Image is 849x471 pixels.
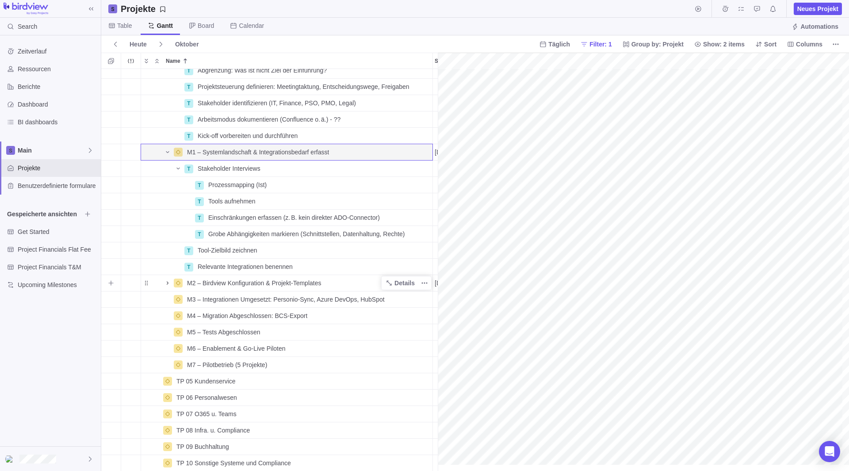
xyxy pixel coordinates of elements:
div: Trouble indication [121,226,141,242]
div: Trouble indication [121,79,141,95]
div: TP 05 Kundenservice [173,373,432,389]
div: Prozessmapping (Ist) [205,177,432,193]
span: Weitere Aktionen [418,277,431,289]
div: T [195,197,204,206]
span: Prozessmapping (Ist) [208,180,267,189]
span: Relevante Integrationen benennen [198,262,293,271]
span: Gespeicherte ansichten [7,210,81,218]
div: T [184,246,193,255]
div: T [195,214,204,222]
div: Name [141,62,433,79]
div: T [195,230,204,239]
span: Heute [130,40,147,49]
span: Sort [752,38,780,50]
span: Stakeholder Interviews [198,164,260,173]
div: TP 07 O365 u. Teams [173,406,432,422]
div: grid [101,69,444,471]
div: Trouble indication [121,95,141,111]
div: Name [141,406,433,422]
span: Automations [788,20,842,33]
span: Aktuelles Layout und Filter als Anzeige speichern [117,3,170,15]
span: Dashboard [18,100,97,109]
div: Stakeholder identifizieren (IT, Finance, PSO, PMO, Legal) [194,95,432,111]
span: Details [394,279,415,287]
div: Name [141,341,433,357]
span: Upcoming Milestones [18,280,97,289]
a: Meine aufgaben [735,7,747,14]
span: Tool-Zielbild zeichnen [198,246,257,255]
img: logo [4,3,48,15]
div: Name [141,161,433,177]
div: Trouble indication [121,357,141,373]
div: TP 08 Infra. u. Compliance [173,422,432,438]
img: Show [5,456,16,463]
div: Trouble indication [121,308,141,324]
div: Trouble indication [121,242,141,259]
span: TP 05 Kundenservice [176,377,236,386]
a: Notifications [767,7,779,14]
a: Zeitprotokolle [719,7,731,14]
span: Heute [126,38,150,50]
span: M2 – Birdview Konfiguration & Projekt‑Templates [187,279,321,287]
div: Trouble indication [121,177,141,193]
span: Abgrenzung: Was ist nicht Ziel der Einführung? [198,66,327,75]
span: Ressourcen [18,65,97,73]
div: Trouble indication [121,422,141,439]
div: Trouble indication [121,259,141,275]
span: TP 06 Personalwesen [176,393,237,402]
div: Trouble indication [121,144,141,161]
div: Trouble indication [121,161,141,177]
span: TP 07 O365 u. Teams [176,410,237,418]
div: Trouble indication [121,111,141,128]
span: M1 – Systemlandschaft & Integrationsbedarf erfasst [187,148,329,157]
div: Name [141,357,433,373]
span: M5 – Tests Abgeschlossen [187,328,260,337]
div: M4 – Migration Abgeschlossen: BCS‑Export [184,308,432,324]
div: Abgrenzung: Was ist nicht Ziel der Einführung? [194,62,432,78]
div: T [184,115,193,124]
div: Name [141,308,433,324]
div: M1 – Systemlandschaft & Integrationsbedarf erfasst [184,144,432,160]
span: TP 09 Buchhaltung [176,442,229,451]
span: M7 – Pilotbetrieb (5 Projekte) [187,360,267,369]
div: Trouble indication [121,193,141,210]
div: Trouble indication [121,373,141,390]
span: Einschränkungen erfassen (z. B. kein direkter ADO-Connector) [208,213,380,222]
span: Berichte [18,82,97,91]
span: Show: 2 items [691,38,748,50]
div: Name [141,259,433,275]
div: Name [141,144,433,161]
span: Neues Projekt [794,3,842,15]
span: Projekte [18,164,97,172]
div: TP 10 Sonstige Systeme und Compliance [173,455,432,471]
a: Genehmigungsanfragen [751,7,763,14]
div: Name [141,422,433,439]
div: Trouble indication [121,62,141,79]
div: Name [141,210,433,226]
div: Trouble indication [121,210,141,226]
div: Name [141,111,433,128]
span: Show: 2 items [703,40,745,49]
div: Open Intercom Messenger [819,441,840,462]
span: Zeitprotokolle [719,3,731,15]
div: M6 – Enablement & Go‑Live Piloten [184,341,432,356]
div: Trouble indication [121,291,141,308]
span: Browse views [81,208,94,220]
span: TP 08 Infra. u. Compliance [176,426,250,435]
div: Name [141,193,433,210]
span: Expand [141,55,152,67]
span: Weitere Aktionen [830,38,842,50]
div: T [184,263,193,272]
div: T [184,83,193,92]
span: Filter: 1 [589,40,612,49]
div: T [184,66,193,75]
span: Zeitverlauf [18,47,97,56]
div: Trouble indication [121,439,141,455]
span: Arbeitsmodus dokumentieren (Confluence o. ä.) - ?? [198,115,340,124]
div: Tool-Zielbild zeichnen [194,242,432,258]
span: M4 – Migration Abgeschlossen: BCS‑Export [187,311,307,320]
span: Columns [784,38,826,50]
span: Get Started [18,227,97,236]
span: Automations [800,22,838,31]
span: Name [166,57,180,65]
